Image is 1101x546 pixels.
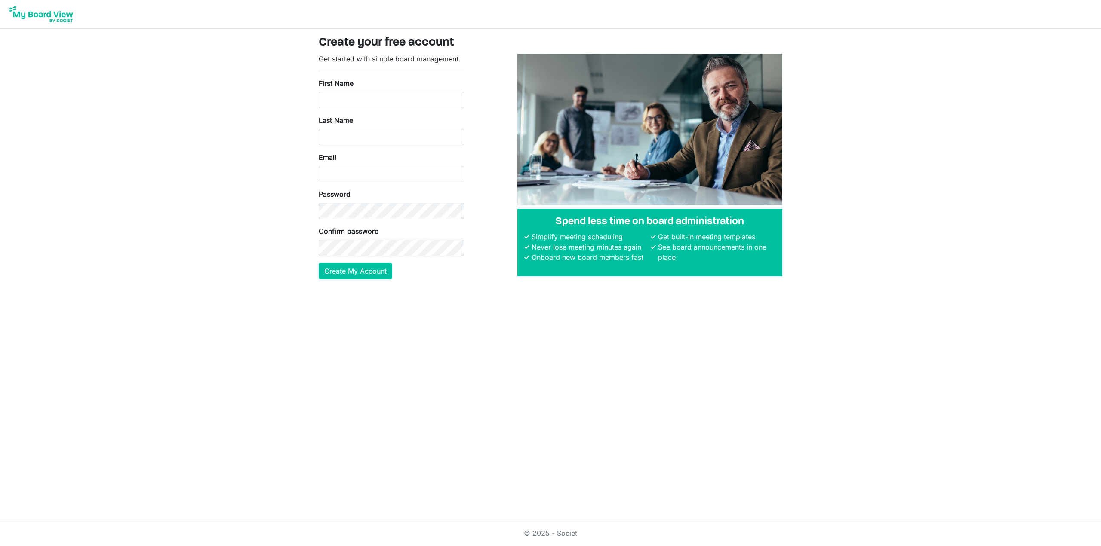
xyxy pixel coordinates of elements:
[319,226,379,236] label: Confirm password
[319,36,782,50] h3: Create your free account
[319,263,392,279] button: Create My Account
[529,252,649,262] li: Onboard new board members fast
[7,3,76,25] img: My Board View Logo
[517,54,782,205] img: A photograph of board members sitting at a table
[319,152,336,162] label: Email
[524,529,577,537] a: © 2025 - Societ
[524,216,775,228] h4: Spend less time on board administration
[529,242,649,252] li: Never lose meeting minutes again
[319,189,351,199] label: Password
[319,115,353,125] label: Last Name
[656,232,775,242] li: Get built-in meeting templates
[656,242,775,262] li: See board announcements in one place
[529,232,649,242] li: Simplify meeting scheduling
[319,55,461,63] span: Get started with simple board management.
[319,78,354,88] label: First Name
